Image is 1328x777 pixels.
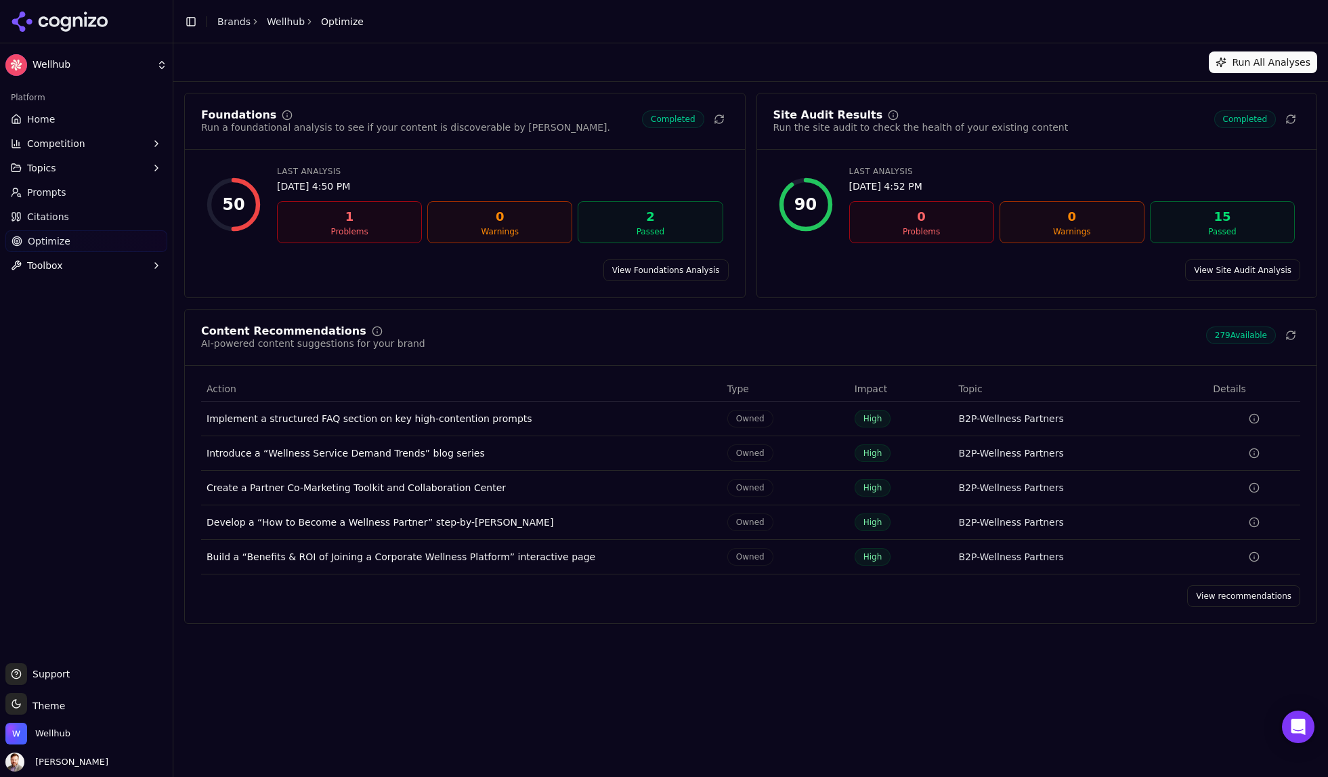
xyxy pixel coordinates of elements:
div: Topic [958,382,1202,396]
span: Home [27,112,55,126]
div: Build a “Benefits & ROI of Joining a Corporate Wellness Platform” interactive page [207,550,716,564]
span: Support [27,667,70,681]
div: Content Recommendations [201,326,366,337]
span: Toolbox [27,259,63,272]
div: Create a Partner Co-Marketing Toolkit and Collaboration Center [207,481,716,495]
div: Passed [1156,226,1289,237]
a: B2P-Wellness Partners [958,446,1063,460]
span: Citations [27,210,69,224]
div: Warnings [1006,226,1138,237]
button: Competition [5,133,167,154]
a: B2P-Wellness Partners [958,412,1063,425]
span: 279 Available [1206,327,1276,344]
span: Topics [27,161,56,175]
div: Site Audit Results [773,110,883,121]
span: Wellhub [33,59,151,71]
span: Prompts [27,186,66,199]
div: 50 [222,194,244,215]
div: 15 [1156,207,1289,226]
div: Introduce a “Wellness Service Demand Trends” blog series [207,446,716,460]
span: Completed [1214,110,1276,128]
img: Chris Dean [5,753,24,772]
span: Owned [727,444,773,462]
span: Theme [27,700,65,711]
button: Open user button [5,753,108,772]
span: High [855,410,891,427]
div: Foundations [201,110,276,121]
a: Optimize [5,230,167,252]
span: Optimize [321,15,364,28]
img: Wellhub [5,723,27,744]
div: 0 [1006,207,1138,226]
div: [DATE] 4:52 PM [849,180,1295,193]
div: [DATE] 4:50 PM [277,180,723,193]
span: Optimize [28,234,70,248]
div: Warnings [433,226,566,237]
div: Develop a “How to Become a Wellness Partner” step-by-[PERSON_NAME] [207,516,716,529]
span: High [855,513,891,531]
div: Problems [283,226,416,237]
div: 1 [283,207,416,226]
span: High [855,444,891,462]
div: Implement a structured FAQ section on key high-contention prompts [207,412,716,425]
div: Run the site audit to check the health of your existing content [773,121,1069,134]
span: Wellhub [35,728,70,740]
span: Completed [642,110,704,128]
a: View Site Audit Analysis [1185,259,1300,281]
div: Data table [201,377,1300,574]
div: 2 [584,207,716,226]
span: Owned [727,479,773,497]
button: Run All Analyses [1209,51,1317,73]
div: 0 [433,207,566,226]
div: Platform [5,87,167,108]
span: Owned [727,548,773,566]
div: Passed [584,226,716,237]
a: B2P-Wellness Partners [958,550,1063,564]
div: Last Analysis [277,166,723,177]
div: Impact [855,382,948,396]
a: Brands [217,16,251,27]
nav: breadcrumb [217,15,364,28]
div: AI-powered content suggestions for your brand [201,337,425,350]
a: Home [5,108,167,130]
div: Open Intercom Messenger [1282,711,1314,743]
div: Run a foundational analysis to see if your content is discoverable by [PERSON_NAME]. [201,121,610,134]
a: B2P-Wellness Partners [958,481,1063,495]
img: Wellhub [5,54,27,76]
span: High [855,479,891,497]
button: Topics [5,157,167,179]
div: Last Analysis [849,166,1295,177]
a: View Foundations Analysis [603,259,729,281]
button: Toolbox [5,255,167,276]
div: Type [727,382,844,396]
div: 0 [855,207,988,226]
button: Open organization switcher [5,723,70,744]
div: Action [207,382,716,396]
span: Owned [727,513,773,531]
a: Citations [5,206,167,228]
a: View recommendations [1187,585,1300,607]
a: Prompts [5,182,167,203]
a: Wellhub [267,15,305,28]
a: B2P-Wellness Partners [958,516,1063,529]
span: Owned [727,410,773,427]
div: Problems [855,226,988,237]
span: [PERSON_NAME] [30,756,108,768]
div: 90 [794,194,817,215]
div: Details [1213,382,1295,396]
span: High [855,548,891,566]
span: Competition [27,137,85,150]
